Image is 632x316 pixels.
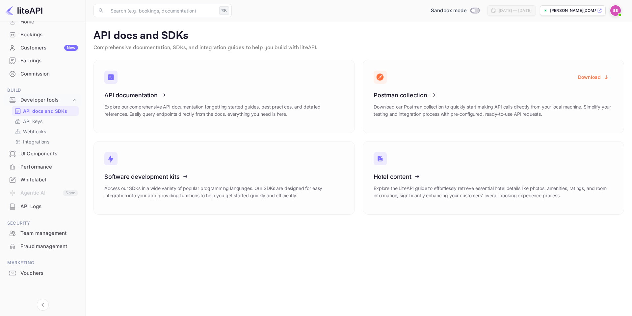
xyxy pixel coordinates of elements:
[4,174,81,186] div: Whitelabel
[12,106,79,116] div: API docs and SDKs
[428,7,482,15] div: Switch to Production mode
[4,259,81,267] span: Marketing
[12,137,79,146] div: Integrations
[12,116,79,126] div: API Keys
[4,174,81,186] a: Whitelabel
[14,138,76,145] a: Integrations
[20,18,78,26] div: Home
[4,87,81,94] span: Build
[104,185,344,199] p: Access our SDKs in a wide variety of popular programming languages. Our SDKs are designed for eas...
[14,128,76,135] a: Webhooks
[20,150,78,158] div: UI Components
[4,16,81,28] a: Home
[93,141,355,215] a: Software development kitsAccess our SDKs in a wide variety of popular programming languages. Our ...
[93,29,624,43] p: API docs and SDKs
[219,6,229,15] div: ⌘K
[20,230,78,237] div: Team management
[374,185,613,199] p: Explore the LiteAPI guide to effortlessly retrieve essential hotel details like photos, amenities...
[363,141,624,215] a: Hotel contentExplore the LiteAPI guide to effortlessly retrieve essential hotel details like phot...
[20,44,78,52] div: Customers
[20,243,78,250] div: Fraud management
[20,57,78,65] div: Earnings
[20,163,78,171] div: Performance
[93,44,624,52] p: Comprehensive documentation, SDKs, and integration guides to help you build with liteAPI.
[104,92,344,99] h3: API documentation
[23,138,49,145] p: Integrations
[23,128,46,135] p: Webhooks
[4,200,81,212] a: API Logs
[4,54,81,67] a: Earnings
[64,45,78,51] div: New
[20,31,78,39] div: Bookings
[104,103,344,118] p: Explore our comprehensive API documentation for getting started guides, best practices, and detai...
[4,200,81,213] div: API Logs
[374,92,613,99] h3: Postman collection
[431,7,467,15] span: Sandbox mode
[5,5,42,16] img: LiteAPI logo
[4,161,81,173] a: Performance
[4,68,81,80] a: Commission
[14,118,76,125] a: API Keys
[93,60,355,133] a: API documentationExplore our comprehensive API documentation for getting started guides, best pra...
[107,4,217,17] input: Search (e.g. bookings, documentation)
[104,173,344,180] h3: Software development kits
[20,203,78,210] div: API Logs
[4,227,81,239] a: Team management
[14,108,76,114] a: API docs and SDKs
[550,8,596,14] p: [PERSON_NAME][DOMAIN_NAME]...
[20,176,78,184] div: Whitelabel
[23,118,42,125] p: API Keys
[574,71,613,83] button: Download
[20,70,78,78] div: Commission
[20,96,71,104] div: Developer tools
[610,5,621,16] img: Sunny Swetank
[23,108,67,114] p: API docs and SDKs
[37,299,49,311] button: Collapse navigation
[4,147,81,160] a: UI Components
[4,240,81,253] div: Fraud management
[20,269,78,277] div: Vouchers
[499,8,532,14] div: [DATE] — [DATE]
[4,267,81,279] a: Vouchers
[4,147,81,160] div: UI Components
[4,28,81,41] a: Bookings
[4,240,81,252] a: Fraud management
[4,220,81,227] span: Security
[374,103,613,118] p: Download our Postman collection to quickly start making API calls directly from your local machin...
[12,127,79,136] div: Webhooks
[4,94,81,106] div: Developer tools
[4,42,81,54] a: CustomersNew
[374,173,613,180] h3: Hotel content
